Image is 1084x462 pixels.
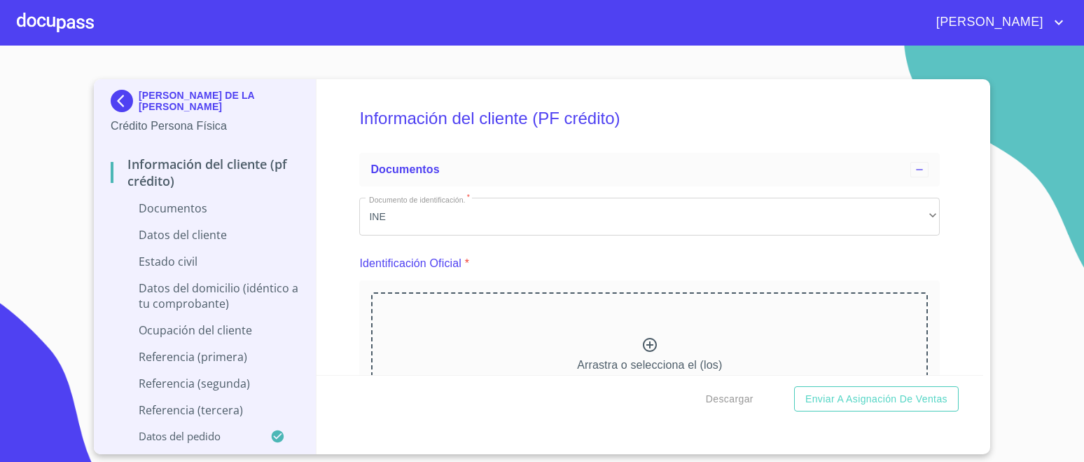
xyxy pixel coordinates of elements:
[359,198,940,236] div: INE
[111,90,299,118] div: [PERSON_NAME] DE LA [PERSON_NAME]
[805,390,947,408] span: Enviar a Asignación de Ventas
[111,280,299,311] p: Datos del domicilio (idéntico a tu comprobante)
[111,322,299,338] p: Ocupación del Cliente
[926,11,1050,34] span: [PERSON_NAME]
[111,376,299,391] p: Referencia (segunda)
[111,118,299,135] p: Crédito Persona Física
[577,357,722,390] p: Arrastra o selecciona el (los) documento(s) para agregar
[359,255,461,272] p: Identificación Oficial
[111,349,299,365] p: Referencia (primera)
[706,390,753,408] span: Descargar
[359,153,940,186] div: Documentos
[111,402,299,418] p: Referencia (tercera)
[111,227,299,243] p: Datos del cliente
[370,163,439,175] span: Documentos
[111,429,270,443] p: Datos del pedido
[359,90,940,147] h5: Información del cliente (PF crédito)
[111,90,139,112] img: Docupass spot blue
[794,386,959,412] button: Enviar a Asignación de Ventas
[111,201,299,216] p: Documentos
[926,11,1067,34] button: account of current user
[111,156,299,189] p: Información del cliente (PF crédito)
[139,90,299,112] p: [PERSON_NAME] DE LA [PERSON_NAME]
[111,254,299,269] p: Estado Civil
[700,386,759,412] button: Descargar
